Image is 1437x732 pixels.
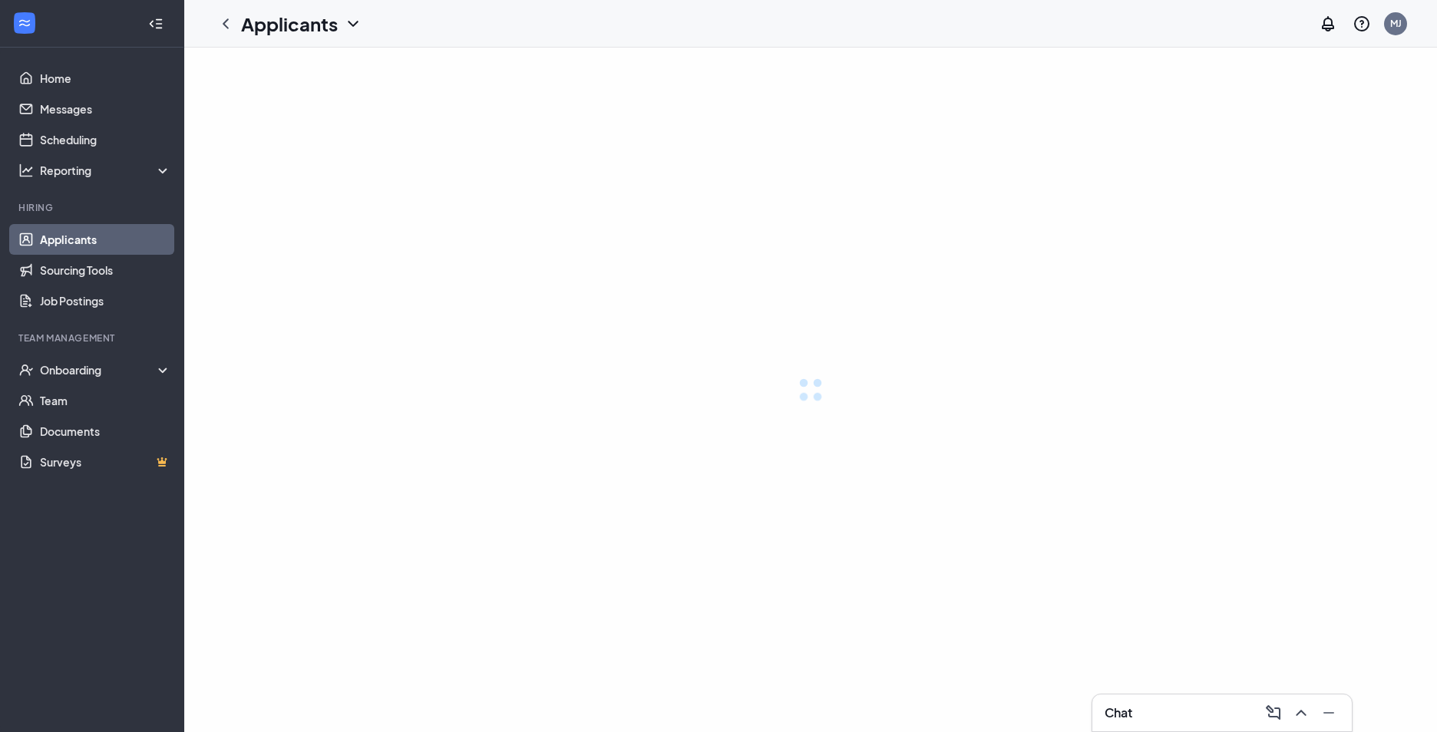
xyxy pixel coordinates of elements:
a: Sourcing Tools [40,255,171,285]
svg: QuestionInfo [1353,15,1371,33]
div: Onboarding [40,362,172,378]
a: Messages [40,94,171,124]
a: Documents [40,416,171,447]
svg: ChevronDown [344,15,362,33]
svg: ChevronUp [1292,704,1310,722]
a: SurveysCrown [40,447,171,477]
a: Team [40,385,171,416]
svg: Notifications [1319,15,1337,33]
button: ChevronUp [1287,701,1312,725]
button: Minimize [1315,701,1340,725]
button: ComposeMessage [1260,701,1284,725]
a: Home [40,63,171,94]
svg: ChevronLeft [216,15,235,33]
div: Reporting [40,163,172,178]
h1: Applicants [241,11,338,37]
div: Hiring [18,201,168,214]
div: Team Management [18,331,168,345]
a: Applicants [40,224,171,255]
a: Job Postings [40,285,171,316]
div: MJ [1390,17,1402,30]
svg: Analysis [18,163,34,178]
h3: Chat [1105,704,1132,721]
svg: Minimize [1320,704,1338,722]
svg: UserCheck [18,362,34,378]
svg: ComposeMessage [1264,704,1283,722]
svg: Collapse [148,16,164,31]
svg: WorkstreamLogo [17,15,32,31]
a: Scheduling [40,124,171,155]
